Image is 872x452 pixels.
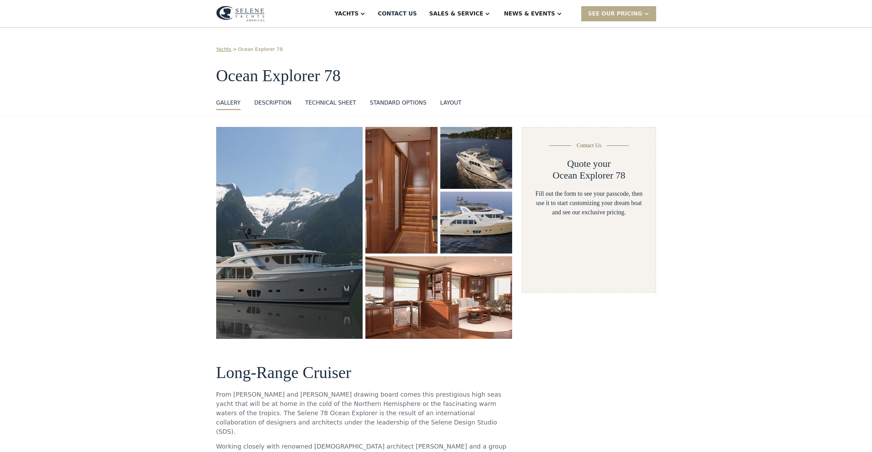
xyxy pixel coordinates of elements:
div: News & EVENTS [504,10,555,18]
div: Yachts [334,10,358,18]
h2: Ocean Explorer 78 [553,170,625,181]
iframe: Form 1 [533,227,644,278]
a: Technical sheet [305,99,356,110]
div: GALLERY [216,99,241,107]
a: standard options [370,99,427,110]
h2: Long-Range Cruiser [216,364,512,382]
a: open lightbox [440,127,512,189]
a: Yachts [216,46,232,53]
div: Contact US [378,10,417,18]
a: open lightbox [440,192,512,254]
a: DESCRIPTION [254,99,291,110]
div: Sales & Service [429,10,483,18]
div: layout [440,99,462,107]
a: GALLERY [216,99,241,110]
a: open lightbox [216,127,363,338]
a: layout [440,99,462,110]
a: Ocean Explorer 78 [238,46,283,53]
div: Technical sheet [305,99,356,107]
a: open lightbox [365,127,437,254]
div: Fill out the form to see your passcode, then use it to start customizing your dream boat and see ... [533,189,644,217]
div: SEE Our Pricing [588,10,642,18]
h1: Ocean Explorer 78 [216,67,656,85]
div: > [233,46,237,53]
p: From [PERSON_NAME] and [PERSON_NAME] drawing board comes this prestigious high seas yacht that wi... [216,390,512,436]
form: Yacht Detail Page form [522,127,656,293]
div: DESCRIPTION [254,99,291,107]
div: SEE Our Pricing [581,6,656,21]
a: open lightbox [365,256,512,338]
div: Contact Us [577,141,601,150]
div: standard options [370,99,427,107]
h2: Quote your [567,158,611,170]
img: logo [216,6,265,22]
